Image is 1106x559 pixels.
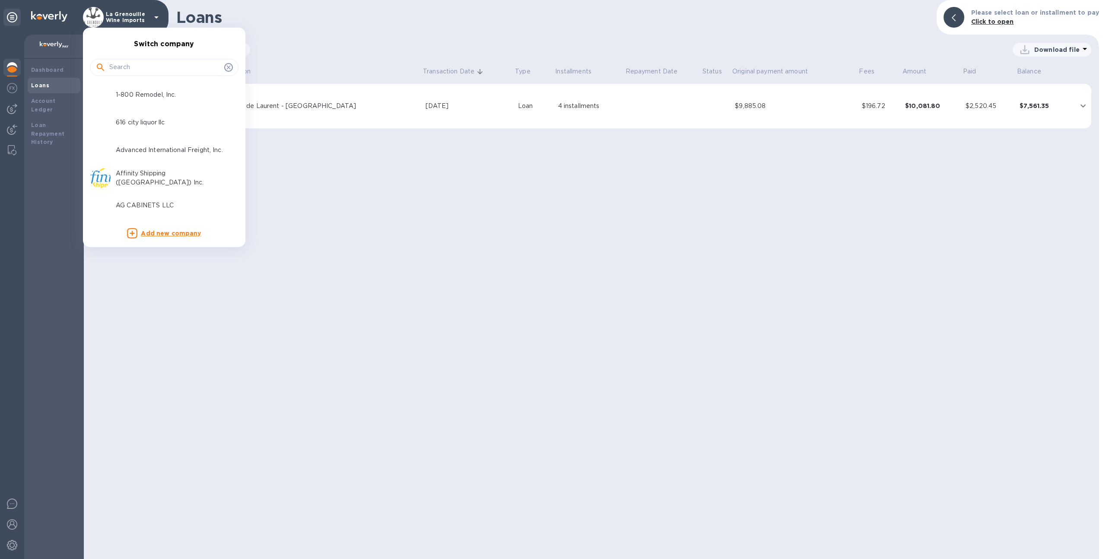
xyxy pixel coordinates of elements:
p: 1-800 Remodel, Inc. [116,90,225,99]
p: 616 city liquor llc [116,118,225,127]
p: Add new company [141,229,201,238]
p: Advanced International Freight, Inc. [116,146,225,155]
p: Affinity Shipping ([GEOGRAPHIC_DATA]) Inc. [116,169,225,187]
input: Search [109,61,221,74]
p: AG CABINETS LLC [116,201,225,210]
